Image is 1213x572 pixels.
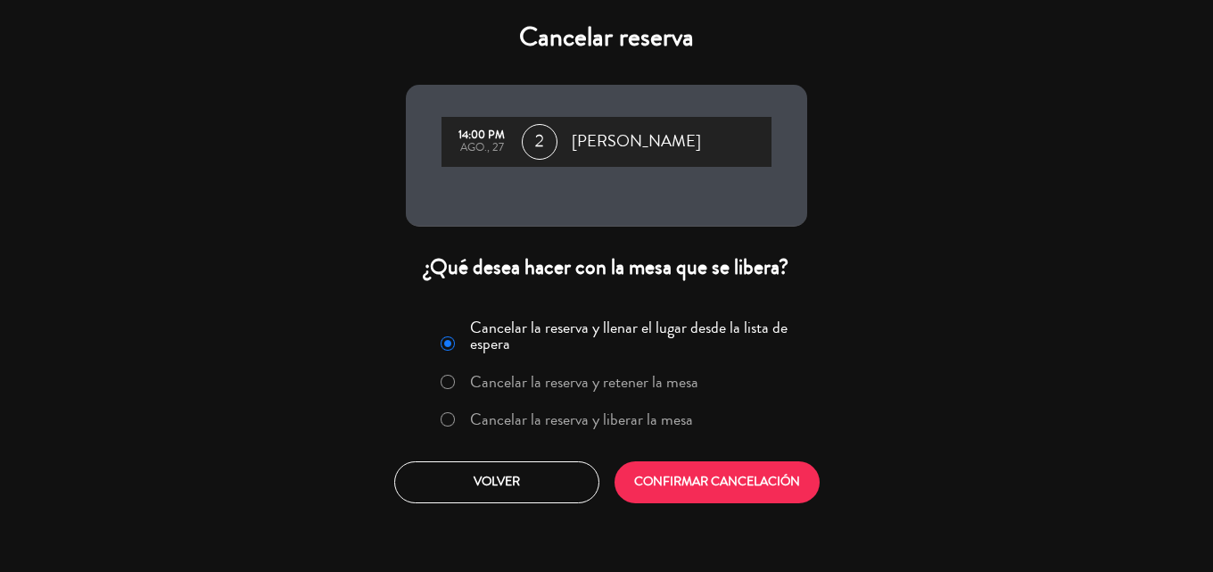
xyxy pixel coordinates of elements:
label: Cancelar la reserva y llenar el lugar desde la lista de espera [470,319,796,352]
label: Cancelar la reserva y retener la mesa [470,374,698,390]
button: CONFIRMAR CANCELACIÓN [615,461,820,503]
label: Cancelar la reserva y liberar la mesa [470,411,693,427]
div: ¿Qué desea hacer con la mesa que se libera? [406,253,807,281]
button: Volver [394,461,599,503]
h4: Cancelar reserva [406,21,807,54]
div: ago., 27 [450,142,513,154]
span: [PERSON_NAME] [572,128,701,155]
div: 14:00 PM [450,129,513,142]
span: 2 [522,124,557,160]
